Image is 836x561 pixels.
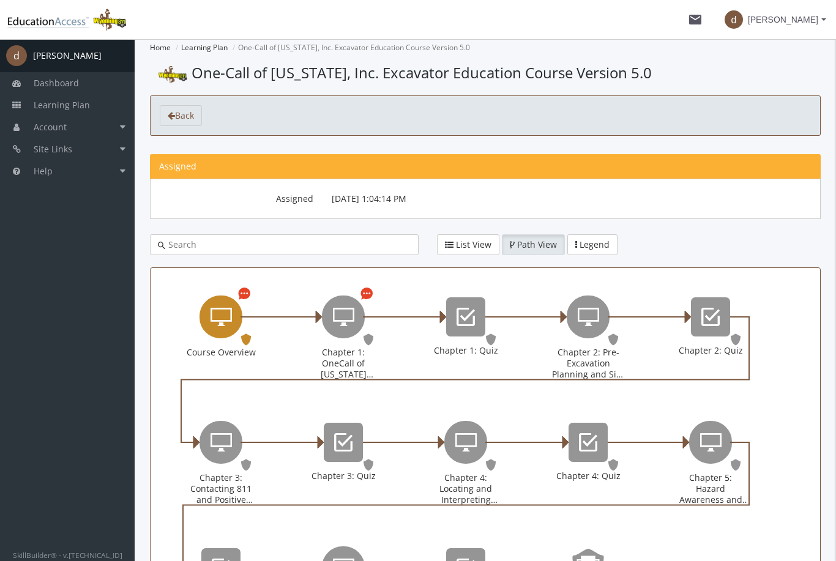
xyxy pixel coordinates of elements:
nav: Breadcrumbs [150,39,821,56]
div: Chapter 2: Quiz [674,345,747,356]
div: Course Overview [184,347,258,358]
span: Legend [580,239,610,250]
span: Site Links [34,143,72,155]
div: Chapter 1: Quiz [429,345,502,356]
small: SkillBuilder® - v.[TECHNICAL_ID] [13,550,122,560]
div: Chapter 3: Quiz [282,403,405,528]
span: Path View [517,239,557,250]
a: Home [150,42,171,53]
span: List View [456,239,491,250]
div: Chapter 1: OneCall of Wyoming Introduction [282,277,405,403]
div: Chapter 2: Quiz [649,277,772,403]
div: Chapter 2: Pre-Excavation Planning and Site Preparation [527,277,649,403]
span: Dashboard [34,77,79,89]
span: One-Call of [US_STATE], Inc. Excavator Education Course Version 5.0 [192,62,652,83]
mat-icon: mail [688,12,703,27]
div: Chapter 4: Locating and Interpreting Markings [429,472,502,506]
span: [PERSON_NAME] [748,9,818,31]
input: Search [165,239,411,251]
span: d [6,45,27,66]
div: Chapter 1: Quiz [405,277,527,403]
span: Assigned [159,160,196,172]
div: Chapter 4: Quiz [527,403,649,528]
span: Learning Plan [34,99,90,111]
span: Help [34,165,53,177]
section: Learning Path Information [150,154,821,219]
div: Chapter 4: Locating and Interpreting Markings [405,403,527,528]
div: Chapter 3: Contacting 811 and Positive Response [184,472,258,506]
span: Account [34,121,67,133]
a: Learning Plan [181,42,228,53]
div: Chapter 4: Quiz [551,470,625,481]
span: Back [175,110,194,121]
div: Chapter 5: Hazard Awareness and Excavation Best Practices [649,403,772,528]
div: Chapter 2: Pre-Excavation Planning and Site Preparation [551,347,625,381]
div: Chapter 3: Quiz [307,470,380,481]
a: Back [160,105,202,126]
div: Chapter 1: OneCall of [US_STATE] Introduction [307,347,380,381]
span: d [725,10,743,29]
label: Assigned [160,188,323,205]
div: Chapter 5: Hazard Awareness and Excavation Best Practices [674,472,747,506]
p: [DATE] 1:04:14 PM [332,188,476,209]
div: Course Overview [160,277,282,403]
li: One-Call of [US_STATE], Inc. Excavator Education Course Version 5.0 [230,39,470,56]
div: [PERSON_NAME] [33,50,102,62]
section: toolbar [150,95,821,136]
div: Chapter 3: Contacting 811 and Positive Response [160,403,282,528]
